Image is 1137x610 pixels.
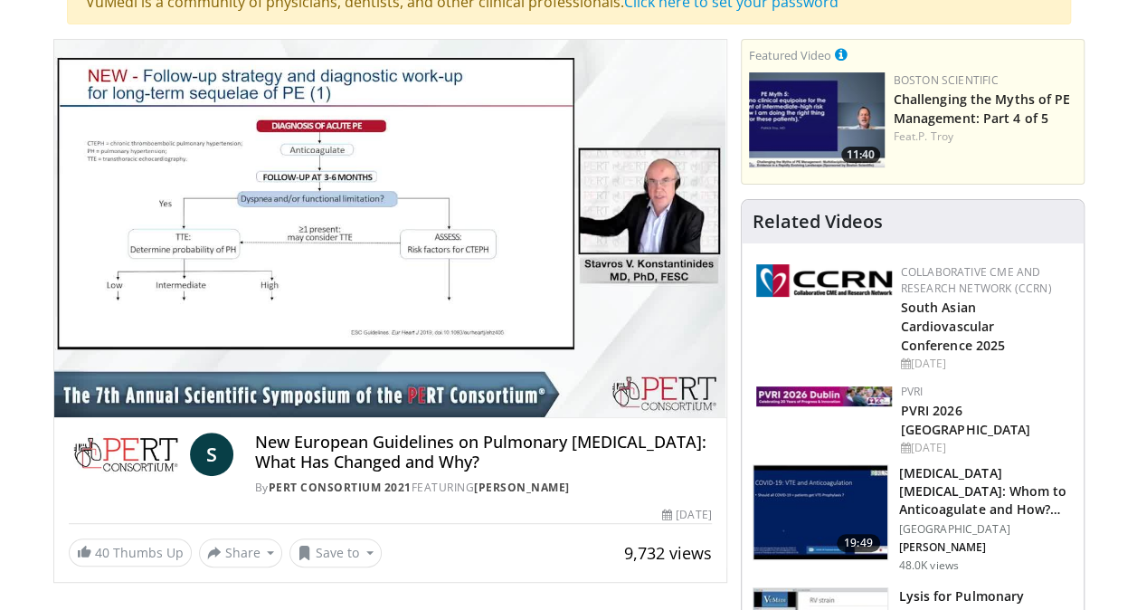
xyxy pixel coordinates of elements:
[753,465,887,559] img: 19d6f46f-fc51-4bbe-aa3f-ab0c4992aa3b.150x105_q85_crop-smart_upscale.jpg
[901,440,1069,456] div: [DATE]
[749,47,831,63] small: Featured Video
[756,264,892,297] img: a04ee3ba-8487-4636-b0fb-5e8d268f3737.png.150x105_q85_autocrop_double_scale_upscale_version-0.2.png
[901,264,1052,296] a: Collaborative CME and Research Network (CCRN)
[899,464,1073,519] h3: [MEDICAL_DATA] [MEDICAL_DATA]: Whom to Anticoagulate and How? What Agents to…
[255,480,712,496] div: By FEATURING
[837,534,880,552] span: 19:49
[95,544,109,561] span: 40
[255,433,712,472] h4: New European Guidelines on Pulmonary [MEDICAL_DATA]: What Has Changed and Why?
[899,558,959,573] p: 48.0K views
[753,464,1073,573] a: 19:49 [MEDICAL_DATA] [MEDICAL_DATA]: Whom to Anticoagulate and How? What Agents to… [GEOGRAPHIC_D...
[624,542,712,564] span: 9,732 views
[289,539,382,567] button: Save to
[753,211,883,233] h4: Related Videos
[190,433,233,476] a: S
[199,539,283,567] button: Share
[901,299,1006,354] a: South Asian Cardiovascular Conference 2025
[901,384,924,399] a: PVRI
[474,480,570,495] a: [PERSON_NAME]
[899,540,1073,555] p: [PERSON_NAME]
[894,72,999,88] a: Boston Scientific
[749,72,885,167] a: 11:40
[918,129,953,144] a: P. Troy
[269,480,412,495] a: PERT Consortium 2021
[69,433,183,476] img: PERT Consortium 2021
[69,539,192,567] a: 40 Thumbs Up
[756,386,892,406] img: 33783847-ac93-4ca7-89f8-ccbd48ec16ca.webp.150x105_q85_autocrop_double_scale_upscale_version-0.2.jpg
[662,507,711,523] div: [DATE]
[894,91,1071,127] a: Challenging the Myths of PE Management: Part 4 of 5
[841,147,880,163] span: 11:40
[749,72,885,167] img: d5b042fb-44bd-4213-87e0-b0808e5010e8.150x105_q85_crop-smart_upscale.jpg
[901,356,1069,372] div: [DATE]
[54,40,726,418] video-js: Video Player
[894,129,1076,145] div: Feat.
[901,402,1031,438] a: PVRI 2026 [GEOGRAPHIC_DATA]
[899,522,1073,537] p: [GEOGRAPHIC_DATA]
